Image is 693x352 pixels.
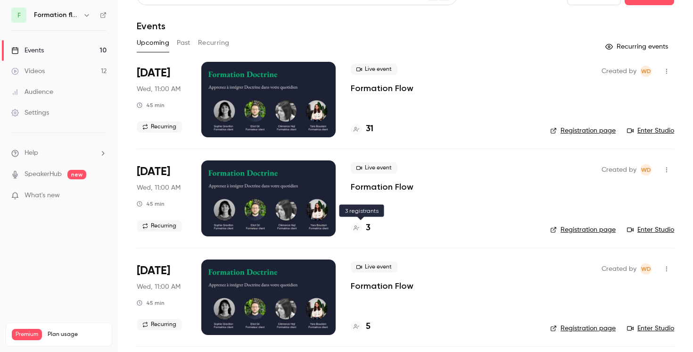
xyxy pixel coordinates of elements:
[48,331,106,338] span: Plan usage
[366,320,371,333] h4: 5
[641,164,651,176] span: WD
[627,126,674,135] a: Enter Studio
[177,35,190,50] button: Past
[137,260,186,335] div: Oct 22 Wed, 11:00 AM (Europe/Paris)
[627,225,674,235] a: Enter Studio
[137,62,186,137] div: Oct 8 Wed, 11:00 AM (Europe/Paris)
[11,87,53,97] div: Audience
[137,282,181,292] span: Wed, 11:00 AM
[366,123,373,135] h4: 31
[25,169,62,179] a: SpeakerHub
[67,170,86,179] span: new
[351,64,397,75] span: Live event
[198,35,230,50] button: Recurring
[351,162,397,174] span: Live event
[351,261,397,273] span: Live event
[351,123,373,135] a: 31
[627,324,674,333] a: Enter Studio
[137,20,165,32] h1: Events
[550,225,616,235] a: Registration page
[137,101,165,109] div: 45 min
[137,319,182,330] span: Recurring
[137,183,181,193] span: Wed, 11:00 AM
[17,10,21,20] span: F
[602,66,636,77] span: Created by
[351,83,413,94] a: Formation Flow
[640,263,652,275] span: Webinar Doctrine
[137,35,169,50] button: Upcoming
[11,67,45,76] div: Videos
[137,299,165,307] div: 45 min
[351,222,371,235] a: 3
[351,320,371,333] a: 5
[351,280,413,292] a: Formation Flow
[137,164,170,179] span: [DATE]
[137,160,186,236] div: Oct 15 Wed, 11:00 AM (Europe/Paris)
[137,263,170,278] span: [DATE]
[137,200,165,208] div: 45 min
[95,192,107,200] iframe: Noticeable Trigger
[11,46,44,55] div: Events
[602,164,636,176] span: Created by
[11,148,107,158] li: help-dropdown-opener
[641,263,651,275] span: WD
[25,191,60,201] span: What's new
[641,66,651,77] span: WD
[34,10,79,20] h6: Formation flow
[137,84,181,94] span: Wed, 11:00 AM
[12,329,42,340] span: Premium
[11,108,49,117] div: Settings
[137,66,170,81] span: [DATE]
[602,263,636,275] span: Created by
[351,181,413,193] a: Formation Flow
[601,39,674,54] button: Recurring events
[137,121,182,133] span: Recurring
[366,222,371,235] h4: 3
[550,126,616,135] a: Registration page
[640,164,652,176] span: Webinar Doctrine
[25,148,38,158] span: Help
[550,324,616,333] a: Registration page
[640,66,652,77] span: Webinar Doctrine
[137,220,182,232] span: Recurring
